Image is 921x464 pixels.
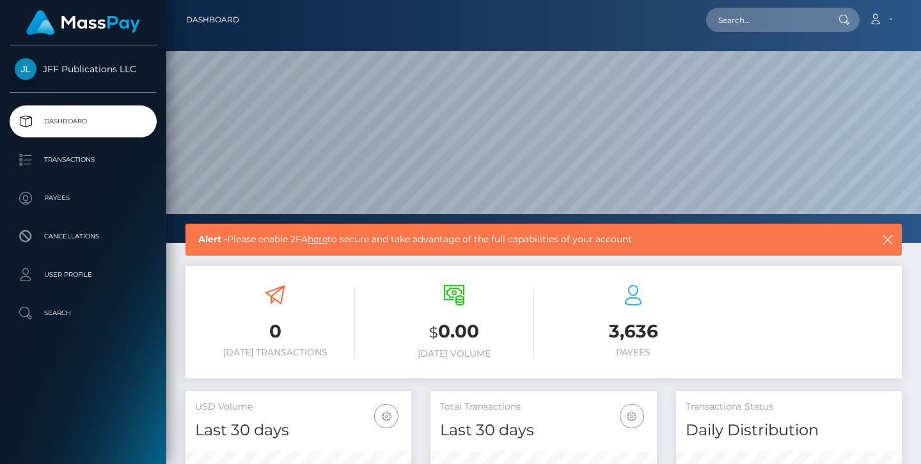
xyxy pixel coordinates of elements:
h4: Last 30 days [440,419,647,442]
span: JFF Publications LLC [10,63,157,75]
a: Dashboard [186,6,239,33]
a: here [308,233,327,245]
p: User Profile [15,265,152,284]
input: Search... [706,8,826,32]
h6: [DATE] Transactions [195,347,355,358]
img: MassPay Logo [26,10,140,35]
h4: Last 30 days [195,419,402,442]
a: User Profile [10,259,157,291]
p: Transactions [15,150,152,169]
img: JFF Publications LLC [15,58,36,80]
h4: Daily Distribution [686,419,892,442]
b: Alert - [198,233,227,245]
p: Payees [15,189,152,208]
a: Cancellations [10,220,157,252]
a: Transactions [10,144,157,176]
small: $ [429,323,438,341]
h3: 3,636 [553,319,713,344]
span: Please enable 2FA to secure and take advantage of the full capabilities of your account [198,233,813,246]
h5: USD Volume [195,401,402,414]
h5: Total Transactions [440,401,647,414]
h6: [DATE] Volume [374,348,534,359]
a: Search [10,297,157,329]
a: Payees [10,182,157,214]
a: Dashboard [10,105,157,137]
h3: 0.00 [374,319,534,345]
p: Dashboard [15,112,152,131]
p: Search [15,304,152,323]
p: Cancellations [15,227,152,246]
h6: Payees [553,347,713,358]
h3: 0 [195,319,355,344]
h5: Transactions Status [686,401,892,414]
